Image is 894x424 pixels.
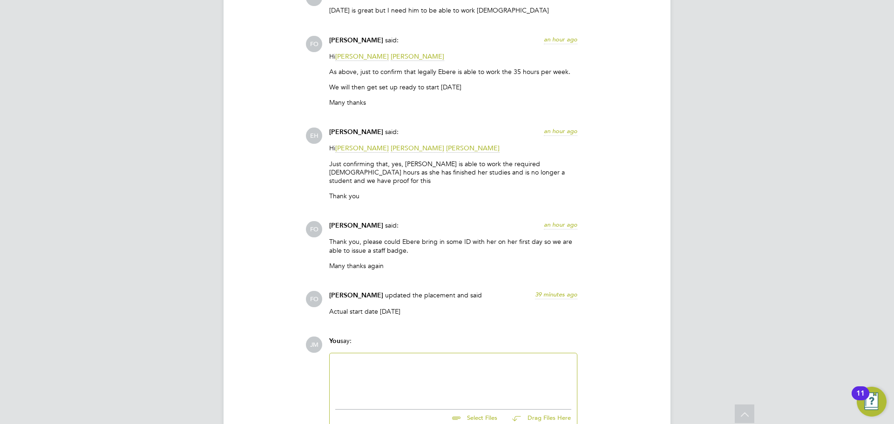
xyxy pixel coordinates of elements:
[329,52,577,61] p: Hi
[329,192,577,200] p: Thank you
[335,144,389,153] span: [PERSON_NAME]
[306,221,322,237] span: FO
[385,36,399,44] span: said:
[329,222,383,229] span: [PERSON_NAME]
[329,337,340,345] span: You
[391,144,444,153] span: [PERSON_NAME]
[306,36,322,52] span: FO
[329,67,577,76] p: As above, just to confirm that legally Ebere is able to work the 35 hours per week.
[535,290,577,298] span: 39 minutes ago
[306,337,322,353] span: JM
[329,128,383,136] span: [PERSON_NAME]
[335,52,389,61] span: [PERSON_NAME]
[857,387,887,417] button: Open Resource Center, 11 new notifications
[329,160,577,185] p: Just confirming that, yes, [PERSON_NAME] is able to work the required [DEMOGRAPHIC_DATA] hours as...
[329,307,577,316] p: Actual start date [DATE]
[385,291,482,299] span: updated the placement and said
[329,6,577,14] p: [DATE] is great but I need him to be able to work [DEMOGRAPHIC_DATA]
[385,128,399,136] span: said:
[544,221,577,229] span: an hour ago
[329,237,577,254] p: Thank you, please could Ebere bring in some ID with her on her first day so we are able to issue ...
[329,337,577,353] div: say:
[306,128,322,144] span: EH
[544,35,577,43] span: an hour ago
[385,221,399,229] span: said:
[329,98,577,107] p: Many thanks
[391,52,444,61] span: [PERSON_NAME]
[329,144,577,152] p: Hi
[544,127,577,135] span: an hour ago
[446,144,500,153] span: [PERSON_NAME]
[856,393,865,405] div: 11
[306,291,322,307] span: FO
[329,83,577,91] p: We will then get set up ready to start [DATE]
[329,262,577,270] p: Many thanks again
[329,36,383,44] span: [PERSON_NAME]
[329,291,383,299] span: [PERSON_NAME]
